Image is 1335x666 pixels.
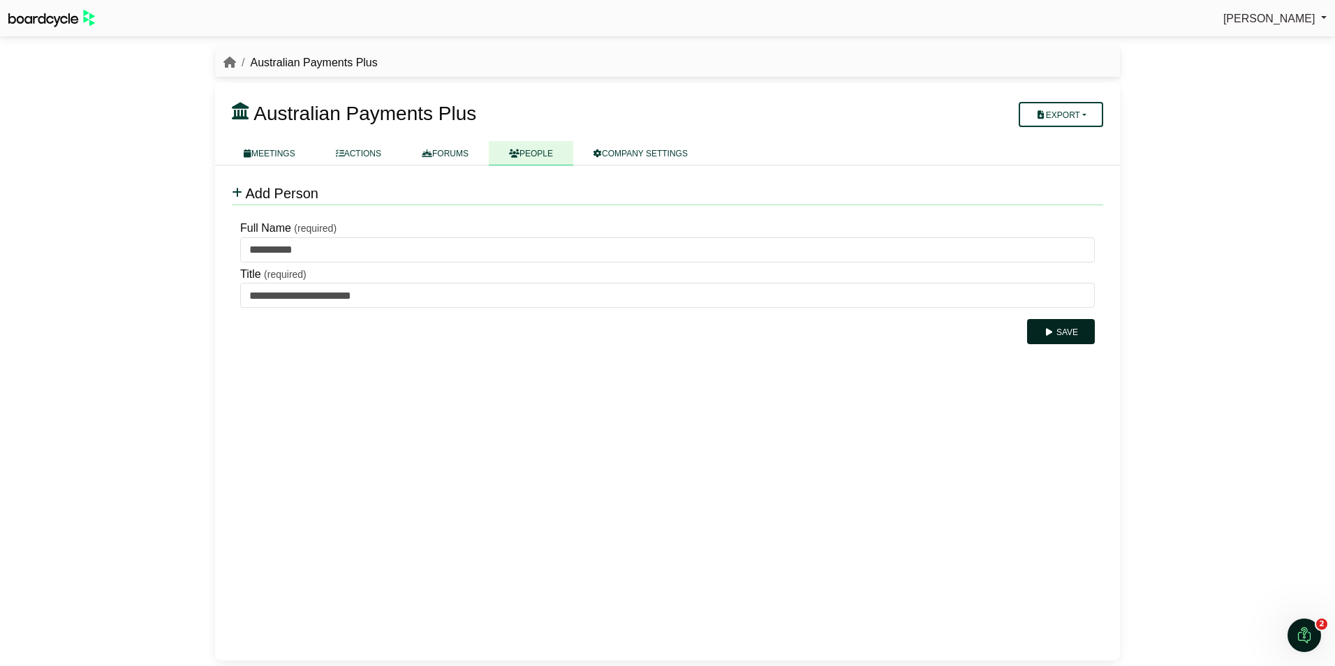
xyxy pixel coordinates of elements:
[1316,619,1327,630] span: 2
[223,54,378,72] nav: breadcrumb
[1027,319,1095,344] button: Save
[316,141,401,165] a: ACTIONS
[236,54,378,72] li: Australian Payments Plus
[1019,102,1103,127] button: Export
[240,265,261,283] label: Title
[245,186,318,201] span: Add Person
[240,219,291,237] label: Full Name
[401,141,489,165] a: FORUMS
[264,269,307,280] small: (required)
[223,141,316,165] a: MEETINGS
[489,141,573,165] a: PEOPLE
[253,103,476,124] span: Australian Payments Plus
[294,223,337,234] small: (required)
[1288,619,1321,652] iframe: Intercom live chat
[573,141,708,165] a: COMPANY SETTINGS
[1223,13,1315,24] span: [PERSON_NAME]
[8,10,95,27] img: BoardcycleBlackGreen-aaafeed430059cb809a45853b8cf6d952af9d84e6e89e1f1685b34bfd5cb7d64.svg
[1223,10,1327,28] a: [PERSON_NAME]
